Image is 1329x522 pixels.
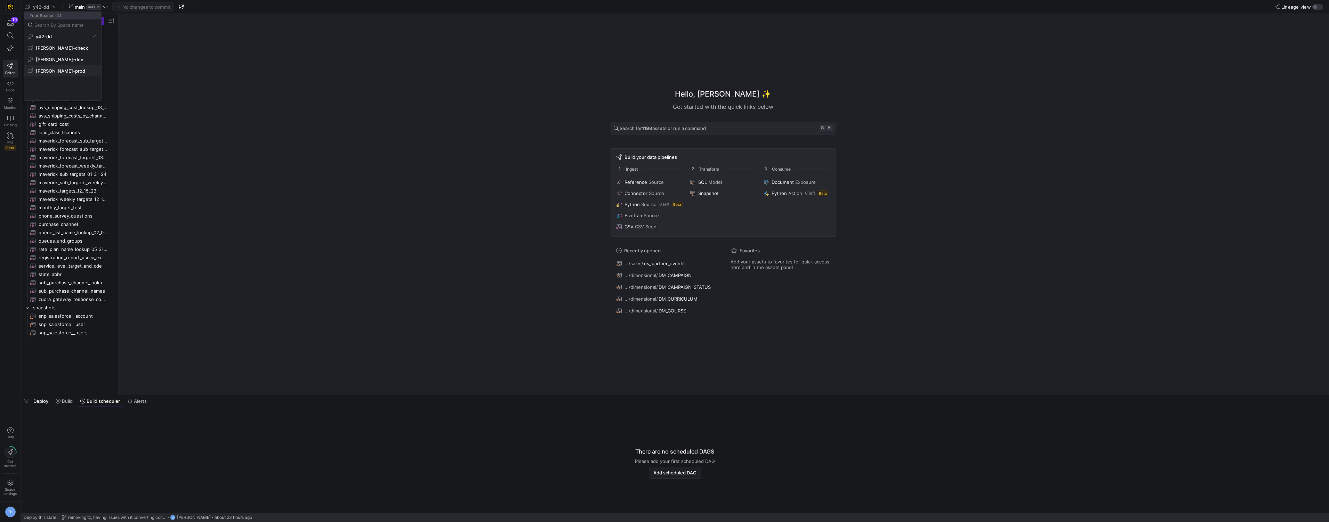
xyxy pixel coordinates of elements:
[36,45,88,51] span: [PERSON_NAME]-check
[34,22,97,28] input: Search By Space name
[36,57,83,62] span: [PERSON_NAME]-dev
[36,34,52,39] span: y42-dd
[24,12,101,19] span: Your Spaces (4)
[36,68,85,74] span: [PERSON_NAME]-prod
